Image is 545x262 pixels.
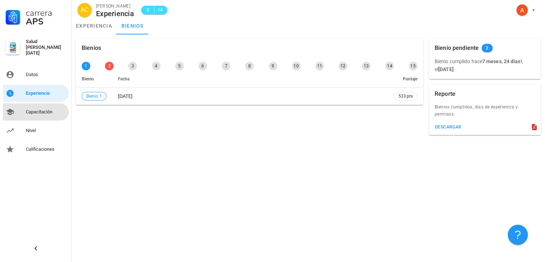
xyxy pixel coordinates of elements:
[222,62,230,70] div: 7
[77,3,92,17] div: avatar
[26,128,66,134] div: Nivel
[116,17,149,34] a: bienios
[315,62,324,70] div: 11
[513,44,530,52] span: 1067 pts
[409,62,417,70] div: 15
[3,85,69,102] a: Experiencia
[245,62,254,70] div: 8
[26,146,66,152] div: Calificaciones
[128,62,137,70] div: 3
[435,66,455,72] span: el .
[157,6,163,14] span: 14
[3,141,69,158] a: Calificaciones
[152,62,161,70] div: 4
[482,59,522,64] b: 7 meses, 24 días!
[26,72,66,78] div: Datos
[388,70,423,88] th: Puntaje
[26,39,66,56] div: Salud [PERSON_NAME][DATE]
[76,70,112,88] th: Bienio
[26,17,66,26] div: APS
[96,3,134,10] div: [PERSON_NAME]
[435,125,462,130] div: descargar
[269,62,277,70] div: 9
[516,4,528,16] div: avatar
[145,6,151,14] span: E
[86,92,102,100] span: Bienio 1
[292,62,301,70] div: 10
[26,90,66,96] div: Experiencia
[339,62,347,70] div: 12
[118,76,129,81] span: Fecha
[432,122,464,132] button: descargar
[3,66,69,83] a: Datos
[429,103,541,122] div: Bienios cumplidos, dias de experiencia y permisos.
[118,93,133,99] span: [DATE]
[362,62,370,70] div: 13
[435,39,479,57] div: Bienio pendiente
[175,62,184,70] div: 5
[199,62,207,70] div: 6
[96,10,134,18] div: Experiencia
[438,66,454,72] b: [DATE]
[435,59,523,64] span: Bienio cumplido hace ,
[486,44,488,52] span: 2
[26,109,66,115] div: Capacitación
[435,85,455,103] div: Reporte
[398,93,413,100] span: 533 pts
[82,76,94,81] span: Bienio
[26,9,66,17] div: Carrera
[105,62,114,70] div: 2
[3,122,69,139] a: Nivel
[81,3,89,17] span: AC
[385,62,394,70] div: 14
[82,39,101,57] div: Bienios
[403,76,417,81] span: Puntaje
[112,70,388,88] th: Fecha
[72,17,116,34] a: experiencia
[82,62,90,70] div: 1
[3,103,69,121] a: Capacitación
